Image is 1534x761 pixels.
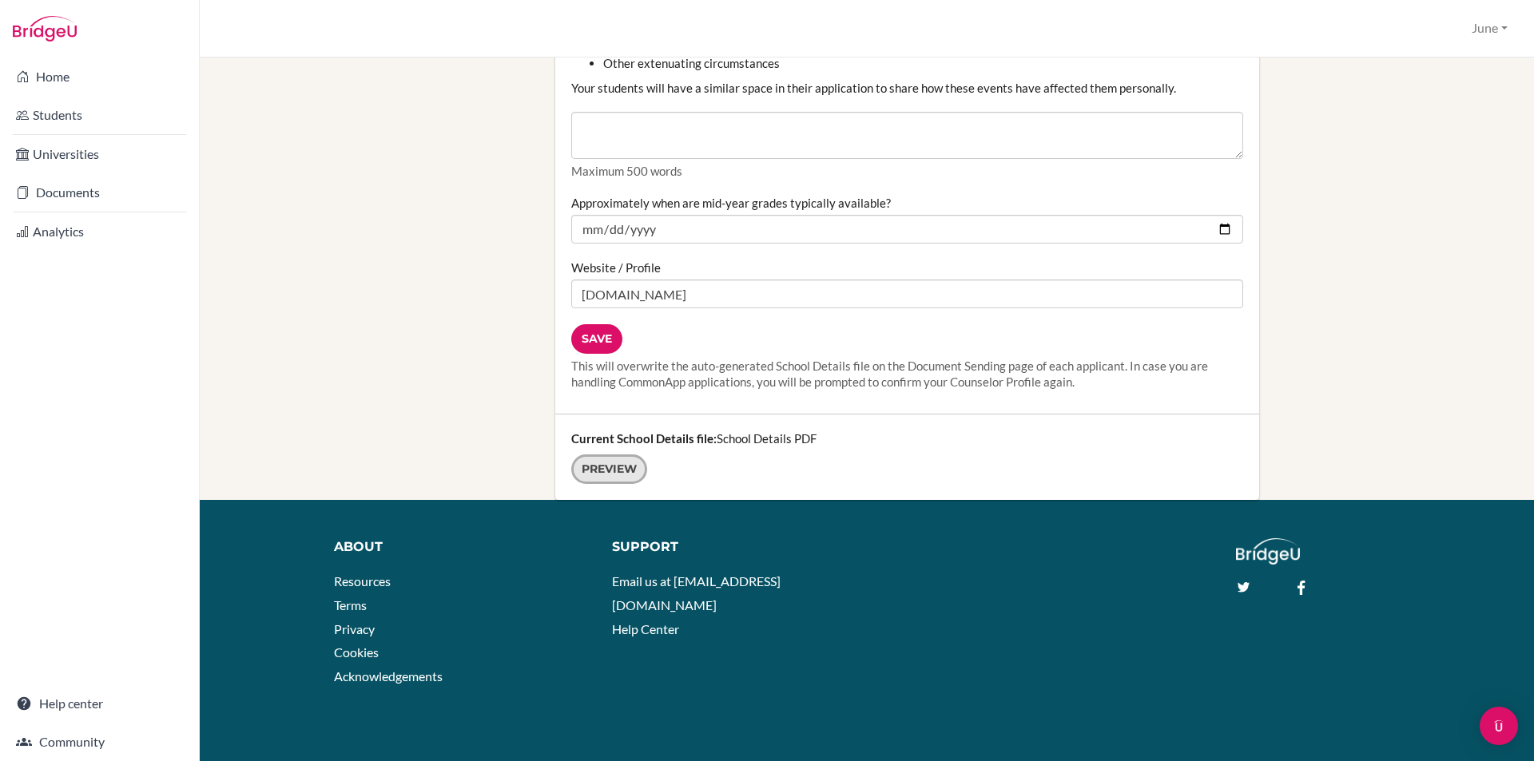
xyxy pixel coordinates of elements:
[13,16,77,42] img: Bridge-U
[571,260,661,275] label: Website / Profile
[334,597,367,612] a: Terms
[3,176,196,208] a: Documents
[3,726,196,758] a: Community
[1480,707,1518,745] div: Open Intercom Messenger
[3,99,196,131] a: Students
[571,163,1243,179] p: Maximum 500 words
[612,621,679,636] a: Help Center
[334,621,375,636] a: Privacy
[571,431,717,446] strong: Current School Details file:
[1236,538,1301,565] img: logo_white@2x-f4f0deed5e89b7ecb1c2cc34c3e3d731f90f0f143d5ea2071677605dd97b5244.png
[1464,14,1515,43] button: June
[334,573,391,589] a: Resources
[603,55,1243,71] li: Other extenuating circumstances
[3,216,196,248] a: Analytics
[3,688,196,719] a: Help center
[612,573,781,612] a: Email us at [EMAIL_ADDRESS][DOMAIN_NAME]
[334,644,379,660] a: Cookies
[3,61,196,93] a: Home
[571,454,647,484] a: Preview
[555,414,1259,500] div: School Details PDF
[612,538,852,557] div: Support
[334,538,589,557] div: About
[571,358,1243,390] div: This will overwrite the auto-generated School Details file on the Document Sending page of each a...
[334,668,443,684] a: Acknowledgements
[571,195,891,211] label: Approximately when are mid-year grades typically available?
[3,138,196,170] a: Universities
[571,324,622,354] input: Save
